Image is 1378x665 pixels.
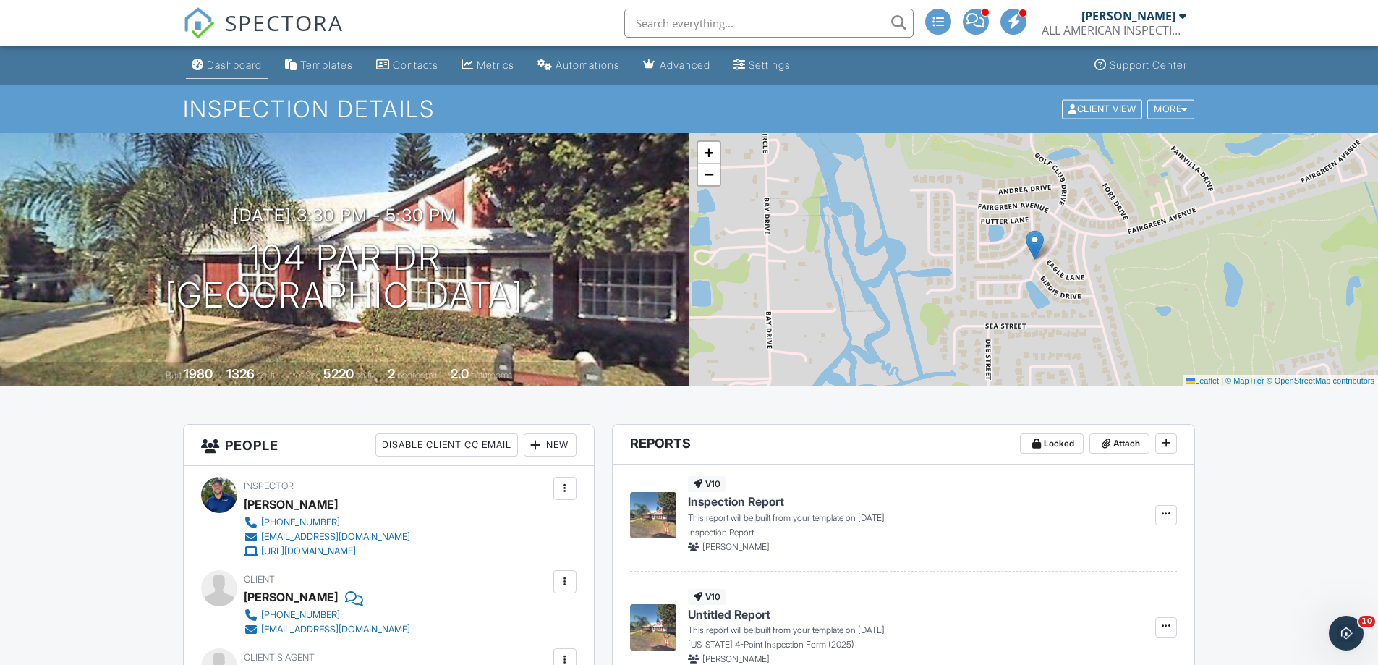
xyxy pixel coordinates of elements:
a: Automations (Advanced) [532,52,626,79]
span: Built [166,370,182,381]
a: Leaflet [1186,376,1219,385]
div: [PERSON_NAME] [244,494,338,515]
iframe: Intercom live chat [1329,616,1364,651]
div: Disable Client CC Email [375,433,518,457]
a: Settings [728,52,796,79]
a: [PHONE_NUMBER] [244,608,410,622]
div: [EMAIL_ADDRESS][DOMAIN_NAME] [261,531,410,543]
div: Automations [556,59,620,71]
div: Client View [1062,99,1142,119]
span: bathrooms [471,370,512,381]
a: Templates [279,52,359,79]
h3: People [184,425,594,466]
img: The Best Home Inspection Software - Spectora [183,7,215,39]
span: bedrooms [397,370,437,381]
div: [PERSON_NAME] [1081,9,1175,23]
span: SPECTORA [225,7,344,38]
div: [PERSON_NAME] [244,586,338,608]
div: 2.0 [451,366,469,381]
a: Support Center [1089,52,1193,79]
span: Lot Size [291,370,321,381]
a: [PHONE_NUMBER] [244,515,410,530]
span: 10 [1358,616,1375,627]
a: Advanced [637,52,716,79]
div: [URL][DOMAIN_NAME] [261,546,356,557]
div: More [1147,99,1194,119]
div: Metrics [477,59,514,71]
a: [URL][DOMAIN_NAME] [244,544,410,559]
div: [PHONE_NUMBER] [261,517,340,528]
span: Inspector [244,480,294,491]
span: Client [244,574,275,585]
span: Client's Agent [244,652,315,663]
a: Zoom out [698,164,720,185]
a: Contacts [370,52,444,79]
div: 1326 [226,366,255,381]
h1: 104 Par Dr [GEOGRAPHIC_DATA] [165,239,524,315]
div: Advanced [660,59,710,71]
input: Search everything... [624,9,914,38]
div: Contacts [393,59,438,71]
div: 5220 [323,366,354,381]
a: Client View [1060,103,1146,114]
span: sq. ft. [257,370,277,381]
div: Templates [300,59,353,71]
div: ALL AMERICAN INSPECTION SERVICES [1042,23,1186,38]
div: Dashboard [207,59,262,71]
a: SPECTORA [183,20,344,50]
span: sq.ft. [356,370,374,381]
span: + [704,143,713,161]
a: Metrics [456,52,520,79]
a: [EMAIL_ADDRESS][DOMAIN_NAME] [244,622,410,637]
a: © OpenStreetMap contributors [1267,376,1374,385]
div: Settings [749,59,791,71]
a: [EMAIL_ADDRESS][DOMAIN_NAME] [244,530,410,544]
span: | [1221,376,1223,385]
span: − [704,165,713,183]
div: New [524,433,577,457]
div: [EMAIL_ADDRESS][DOMAIN_NAME] [261,624,410,635]
img: Marker [1026,230,1044,260]
div: 2 [388,366,395,381]
h3: [DATE] 3:30 pm - 5:30 pm [233,206,456,225]
a: Zoom in [698,142,720,164]
div: Support Center [1110,59,1187,71]
a: Dashboard [186,52,268,79]
a: © MapTiler [1225,376,1264,385]
div: 1980 [184,366,213,381]
div: [PHONE_NUMBER] [261,609,340,621]
h1: Inspection Details [183,96,1196,122]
